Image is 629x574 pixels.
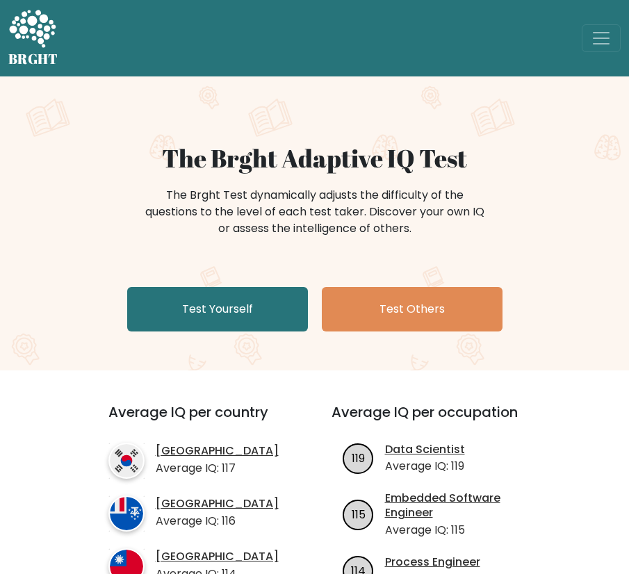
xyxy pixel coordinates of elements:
h5: BRGHT [8,51,58,67]
p: Average IQ: 119 [385,458,465,475]
text: 119 [352,450,365,466]
img: country [108,495,145,532]
a: Data Scientist [385,443,465,457]
h3: Average IQ per country [108,404,281,437]
p: Average IQ: 117 [156,460,279,477]
div: The Brght Test dynamically adjusts the difficulty of the questions to the level of each test take... [141,187,489,237]
a: [GEOGRAPHIC_DATA] [156,550,279,564]
a: [GEOGRAPHIC_DATA] [156,444,279,459]
a: Embedded Software Engineer [385,491,538,520]
a: [GEOGRAPHIC_DATA] [156,497,279,511]
h1: The Brght Adaptive IQ Test [8,143,621,173]
a: Test Yourself [127,287,308,331]
a: BRGHT [8,6,58,71]
img: country [108,443,145,479]
p: Average IQ: 115 [385,522,538,539]
button: Toggle navigation [582,24,621,52]
a: Process Engineer [385,555,480,570]
text: 115 [351,507,365,523]
a: Test Others [322,287,503,331]
h3: Average IQ per occupation [332,404,538,437]
p: Average IQ: 116 [156,513,279,530]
